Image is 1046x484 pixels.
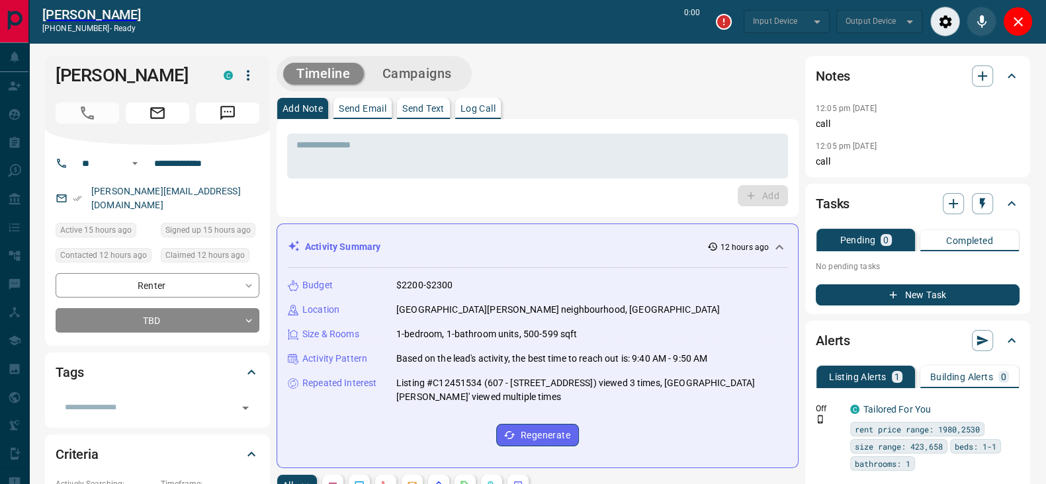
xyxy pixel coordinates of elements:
p: 12 hours ago [720,241,769,253]
p: Building Alerts [930,372,993,382]
span: Email [126,102,189,124]
p: [PHONE_NUMBER] - [42,22,141,34]
p: No pending tasks [816,257,1020,276]
p: Listing #C12451534 (607 - [STREET_ADDRESS]) viewed 3 times, [GEOGRAPHIC_DATA][PERSON_NAME]' viewe... [396,376,787,404]
div: Tue Oct 14 2025 [161,223,259,241]
h2: Alerts [816,330,850,351]
div: Tasks [816,188,1020,220]
span: Contacted 12 hours ago [60,249,147,262]
p: call [816,117,1020,131]
div: Tags [56,356,259,388]
p: Send Text [402,104,445,113]
h2: Tasks [816,193,850,214]
span: beds: 1-1 [955,440,996,453]
p: Pending [840,235,875,245]
a: [PERSON_NAME][EMAIL_ADDRESS][DOMAIN_NAME] [91,186,241,210]
p: 0:00 [684,7,700,36]
a: [PERSON_NAME] [42,7,141,22]
div: Tue Oct 14 2025 [56,223,154,241]
p: 12:05 pm [DATE] [816,104,877,113]
h2: Criteria [56,444,99,465]
p: Off [816,403,842,415]
p: Add Note [283,104,323,113]
p: call [816,155,1020,169]
p: Size & Rooms [302,327,359,341]
span: Signed up 15 hours ago [165,223,251,237]
div: Audio Settings [930,7,960,36]
p: Location [302,303,339,317]
p: Completed [946,236,993,245]
div: condos.ca [850,405,859,414]
h2: Tags [56,362,83,383]
div: Alerts [816,325,1020,356]
svg: Email Verified [73,194,82,203]
button: Campaigns [369,63,465,85]
span: Call [56,102,119,124]
p: Send Email [339,104,386,113]
span: Claimed 12 hours ago [165,249,245,262]
div: Criteria [56,438,259,470]
p: 1 [894,372,900,382]
div: Renter [56,273,259,298]
div: Tue Oct 14 2025 [161,248,259,266]
button: Timeline [283,63,364,85]
p: Activity Pattern [302,352,367,366]
span: Active 15 hours ago [60,223,132,237]
p: Repeated Interest [302,376,376,390]
div: Mute [967,7,996,36]
svg: Push Notification Only [816,415,825,424]
p: 0 [883,235,889,245]
a: Tailored For You [863,404,931,415]
button: Open [236,399,255,417]
div: Activity Summary12 hours ago [288,235,787,259]
button: Open [127,155,143,171]
div: Notes [816,60,1020,92]
h1: [PERSON_NAME] [56,65,204,86]
span: ready [114,24,136,33]
p: 0 [1001,372,1006,382]
span: bathrooms: 1 [855,457,910,470]
p: 12:05 pm [DATE] [816,141,877,151]
span: size range: 423,658 [855,440,943,453]
p: 1-bedroom, 1-bathroom units, 500-599 sqft [396,327,577,341]
div: condos.ca [224,71,233,80]
div: TBD [56,308,259,333]
button: Regenerate [496,424,579,446]
p: Based on the lead's activity, the best time to reach out is: 9:40 AM - 9:50 AM [396,352,707,366]
button: New Task [816,284,1020,305]
div: Tue Oct 14 2025 [56,248,154,266]
div: Close [1003,7,1033,36]
p: Activity Summary [305,240,380,254]
p: [GEOGRAPHIC_DATA][PERSON_NAME] neighbourhood, [GEOGRAPHIC_DATA] [396,303,720,317]
span: rent price range: 1980,2530 [855,423,980,436]
span: Message [196,102,259,124]
p: Budget [302,278,333,292]
p: Listing Alerts [829,372,887,382]
p: $2200-$2300 [396,278,453,292]
h2: Notes [816,65,850,87]
p: Log Call [460,104,496,113]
